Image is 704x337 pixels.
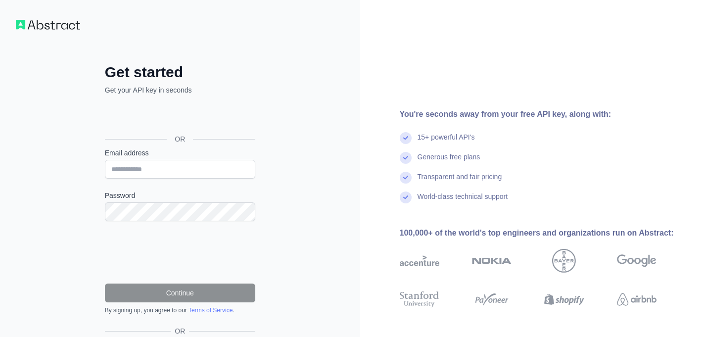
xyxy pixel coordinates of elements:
[105,106,253,128] div: Sign in with Google. Opens in new tab
[16,20,80,30] img: Workflow
[418,152,480,172] div: Generous free plans
[105,63,255,81] h2: Get started
[400,289,439,309] img: stanford university
[171,326,189,336] span: OR
[472,249,512,273] img: nokia
[105,85,255,95] p: Get your API key in seconds
[552,249,576,273] img: bayer
[544,289,584,309] img: shopify
[400,132,412,144] img: check mark
[617,289,657,309] img: airbnb
[105,306,255,314] div: By signing up, you agree to our .
[400,227,689,239] div: 100,000+ of the world's top engineers and organizations run on Abstract:
[400,152,412,164] img: check mark
[418,172,502,192] div: Transparent and fair pricing
[167,134,193,144] span: OR
[617,249,657,273] img: google
[105,148,255,158] label: Email address
[400,192,412,203] img: check mark
[472,289,512,309] img: payoneer
[188,307,233,314] a: Terms of Service
[100,106,258,128] iframe: Sign in with Google Button
[105,191,255,200] label: Password
[400,172,412,184] img: check mark
[105,233,255,272] iframe: reCAPTCHA
[400,108,689,120] div: You're seconds away from your free API key, along with:
[105,284,255,302] button: Continue
[418,192,508,211] div: World-class technical support
[418,132,475,152] div: 15+ powerful API's
[400,249,439,273] img: accenture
